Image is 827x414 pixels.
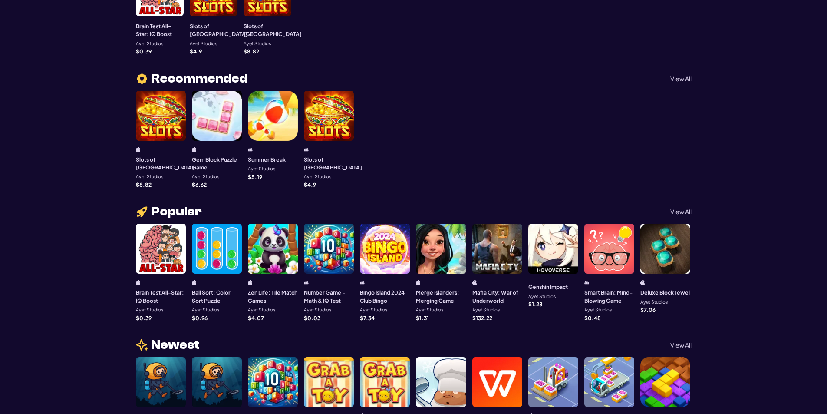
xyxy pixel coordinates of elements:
p: $ 5.19 [248,174,262,179]
h3: Brain Test All-Star: IQ Boost [136,288,186,305]
p: Ayet Studios [528,294,556,299]
span: Newest [151,339,200,351]
h3: Slots of [GEOGRAPHIC_DATA] [244,22,302,38]
p: $ 8.82 [244,49,259,54]
p: $ 4.9 [190,49,202,54]
img: heart [136,73,148,85]
p: $ 1.31 [416,315,429,321]
p: Ayet Studios [136,41,163,46]
span: Recommended [151,73,247,85]
p: $ 132.22 [472,315,492,321]
h3: Bingo Island 2024 Club Bingo [360,288,410,305]
img: ios [472,280,477,285]
p: $ 7.06 [640,307,656,312]
p: $ 8.82 [136,182,152,187]
p: $ 6.62 [192,182,207,187]
p: Ayet Studios [190,41,217,46]
h3: Slots of [GEOGRAPHIC_DATA] [190,22,248,38]
img: ios [640,280,645,285]
p: View All [670,209,692,215]
p: Ayet Studios [192,308,219,312]
h3: Mafia City: War of Underworld [472,288,522,305]
p: View All [670,342,692,348]
h3: Deluxe Block Jewel [640,288,690,296]
p: Ayet Studios [192,174,219,179]
img: rocket [136,205,148,218]
img: ios [416,280,421,285]
p: $ 0.39 [136,315,152,321]
h3: Ball Sort: Color Sort Puzzle [192,288,242,305]
p: $ 0.39 [136,49,152,54]
h3: Summer Break [248,156,286,163]
img: news [136,339,148,351]
p: Ayet Studios [136,308,163,312]
img: ios [136,147,141,152]
h3: Merge Islanders: Merging Game [416,288,466,305]
h3: Gem Block Puzzle Game [192,156,242,172]
p: Ayet Studios [248,308,275,312]
img: ios [136,280,141,285]
p: Ayet Studios [640,300,668,305]
img: android [584,280,589,285]
img: ios [248,280,253,285]
p: $ 0.96 [192,315,208,321]
p: Ayet Studios [472,308,500,312]
p: $ 0.48 [584,315,601,321]
p: Ayet Studios [304,308,331,312]
p: $ 7.34 [360,315,375,321]
h3: Number Game - Math & IQ Test [304,288,354,305]
p: View All [670,76,692,82]
h3: Slots of [GEOGRAPHIC_DATA] [136,156,194,172]
img: android [360,280,365,285]
img: ios [192,280,197,285]
p: Ayet Studios [584,308,612,312]
h3: Brain Test All-Star: IQ Boost [136,22,184,38]
img: android [304,280,309,285]
p: Ayet Studios [416,308,443,312]
p: $ 4.07 [248,315,264,321]
p: Ayet Studios [136,174,163,179]
p: Ayet Studios [360,308,387,312]
p: Ayet Studios [244,41,271,46]
h3: Slots of [GEOGRAPHIC_DATA] [304,156,362,172]
p: $ 0.03 [304,315,320,321]
img: ios [192,147,197,152]
img: android [304,147,309,152]
img: android [248,147,253,152]
p: $ 4.9 [304,182,316,187]
p: $ 1.28 [528,301,543,307]
span: Popular [151,205,202,218]
p: Ayet Studios [304,174,331,179]
h3: Smart Brain: Mind-Blowing Game [584,288,634,305]
p: Ayet Studios [248,166,275,171]
h3: Zen Life: Tile Match Games [248,288,298,305]
h3: Genshin Impact [528,283,568,291]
